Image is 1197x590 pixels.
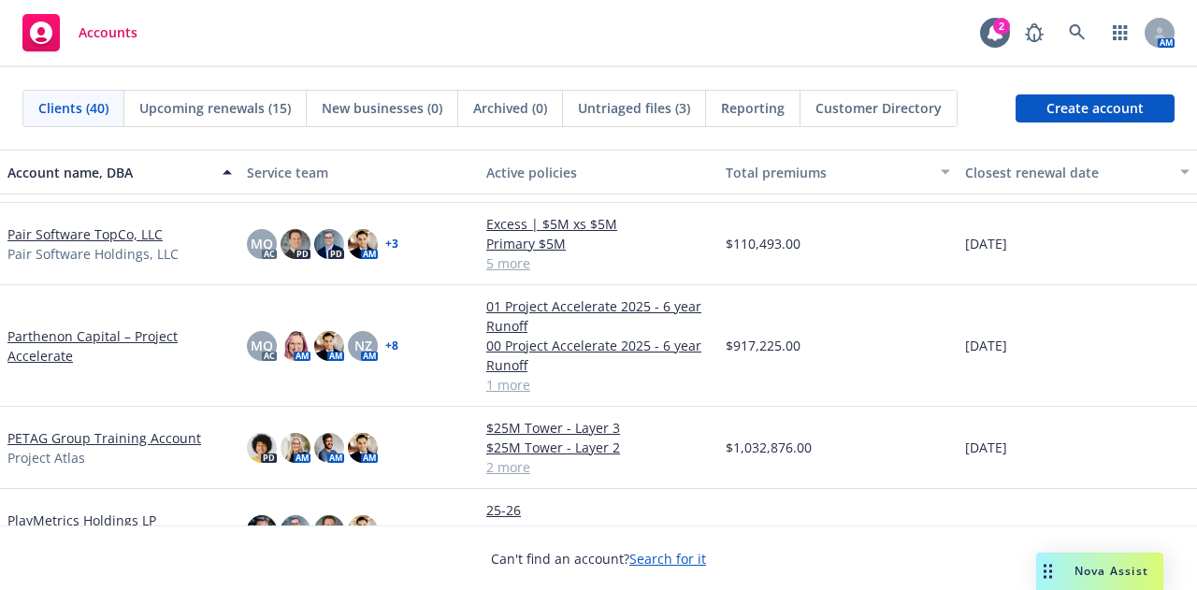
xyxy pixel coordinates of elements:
[578,98,690,118] span: Untriaged files (3)
[965,336,1007,355] span: [DATE]
[726,438,812,457] span: $1,032,876.00
[965,163,1169,182] div: Closest renewal date
[281,331,310,361] img: photo
[486,253,711,273] a: 5 more
[486,296,711,336] a: 01 Project Accelerate 2025 - 6 year Runoff
[486,375,711,395] a: 1 more
[486,500,711,520] a: 25-26
[486,336,711,375] a: 00 Project Accelerate 2025 - 6 year Runoff
[479,150,718,194] button: Active policies
[486,438,711,457] a: $25M Tower - Layer 2
[473,98,547,118] span: Archived (0)
[251,234,273,253] span: MQ
[322,98,442,118] span: New businesses (0)
[1046,91,1144,126] span: Create account
[247,163,471,182] div: Service team
[281,229,310,259] img: photo
[491,549,706,568] span: Can't find an account?
[486,457,711,477] a: 2 more
[314,433,344,463] img: photo
[348,515,378,545] img: photo
[726,336,800,355] span: $917,225.00
[965,520,1007,540] span: [DATE]
[1036,553,1060,590] div: Drag to move
[348,229,378,259] img: photo
[629,550,706,568] a: Search for it
[15,7,145,59] a: Accounts
[385,340,398,352] a: + 8
[348,433,378,463] img: photo
[314,515,344,545] img: photo
[247,433,277,463] img: photo
[718,150,958,194] button: Total premiums
[486,163,711,182] div: Active policies
[7,428,201,448] a: PETAG Group Training Account
[965,234,1007,253] span: [DATE]
[79,25,137,40] span: Accounts
[251,336,273,355] span: MQ
[7,244,179,264] span: Pair Software Holdings, LLC
[726,163,930,182] div: Total premiums
[486,234,711,253] a: Primary $5M
[281,515,310,545] img: photo
[1016,94,1175,122] a: Create account
[7,448,85,468] span: Project Atlas
[726,234,800,253] span: $110,493.00
[7,224,163,244] a: Pair Software TopCo, LLC
[815,98,942,118] span: Customer Directory
[139,98,291,118] span: Upcoming renewals (15)
[1016,14,1053,51] a: Report a Bug
[1036,553,1163,590] button: Nova Assist
[247,515,277,545] img: photo
[726,520,800,540] span: $146,440.00
[385,238,398,250] a: + 3
[958,150,1197,194] button: Closest renewal date
[965,438,1007,457] span: [DATE]
[1074,563,1148,579] span: Nova Assist
[1102,14,1139,51] a: Switch app
[7,163,211,182] div: Account name, DBA
[239,150,479,194] button: Service team
[721,98,785,118] span: Reporting
[486,214,711,234] a: Excess | $5M xs $5M
[486,418,711,438] a: $25M Tower - Layer 3
[7,326,232,366] a: Parthenon Capital – Project Accelerate
[1059,14,1096,51] a: Search
[993,18,1010,35] div: 2
[486,520,711,540] a: 25-26
[385,525,398,536] a: + 1
[314,331,344,361] img: photo
[38,98,108,118] span: Clients (40)
[314,229,344,259] img: photo
[7,511,156,530] a: PlayMetrics Holdings LP
[281,433,310,463] img: photo
[354,336,372,355] span: NZ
